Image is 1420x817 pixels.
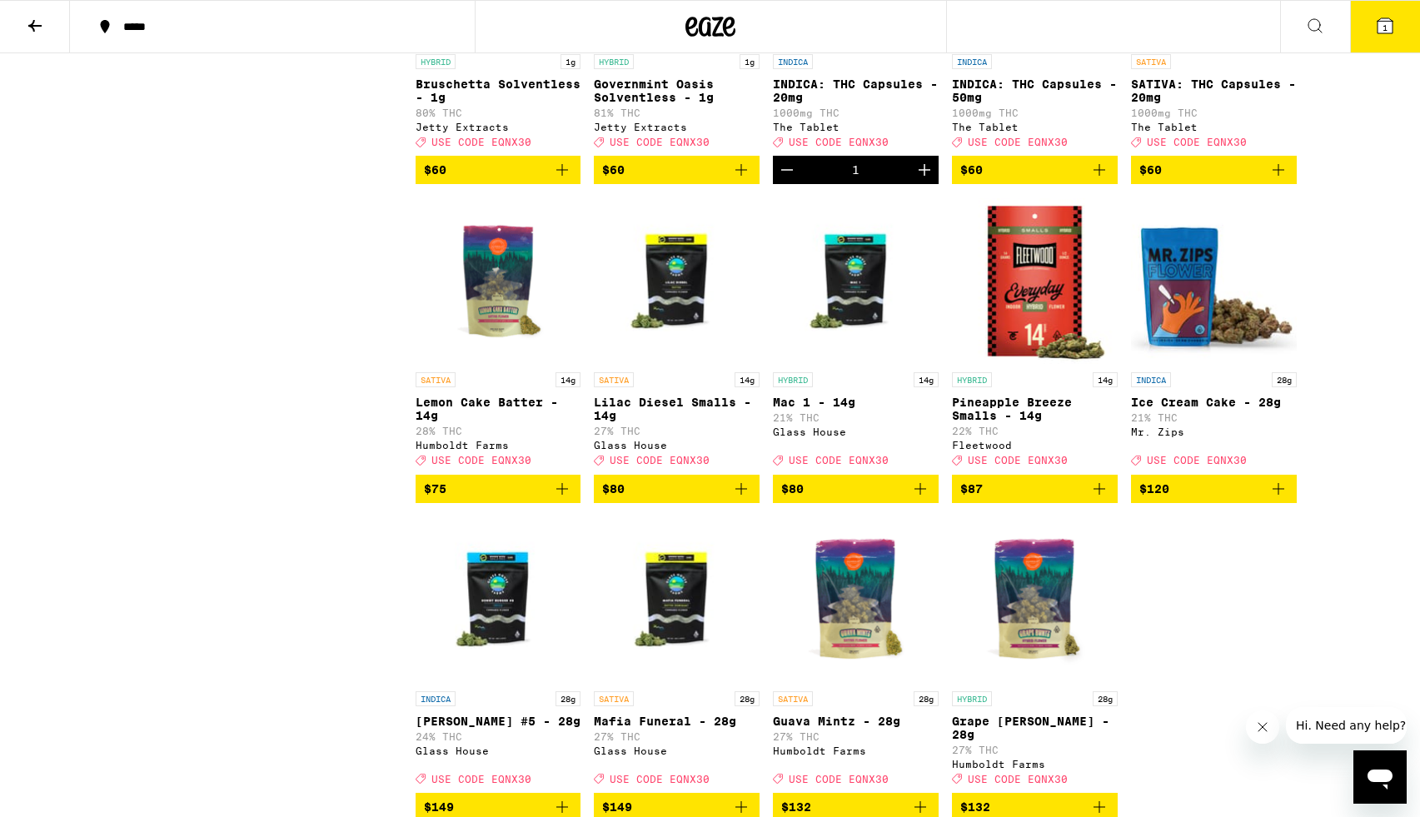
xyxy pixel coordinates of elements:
p: 24% THC [416,731,581,742]
div: Glass House [773,426,939,437]
span: $132 [781,800,811,814]
div: 1 [852,163,859,177]
p: 1g [561,54,580,69]
span: USE CODE EQNX30 [431,137,531,147]
p: 21% THC [773,412,939,423]
span: $149 [424,800,454,814]
p: HYBRID [416,54,456,69]
span: $132 [960,800,990,814]
p: 81% THC [594,107,760,118]
span: USE CODE EQNX30 [431,774,531,785]
div: Glass House [416,745,581,756]
p: SATIVA: THC Capsules - 20mg [1131,77,1297,104]
img: Humboldt Farms - Lemon Cake Batter - 14g [416,197,581,364]
iframe: Close message [1246,710,1279,744]
p: 28g [1093,691,1118,706]
p: 22% THC [952,426,1118,436]
p: 28% THC [416,426,581,436]
p: 80% THC [416,107,581,118]
button: Add to bag [773,475,939,503]
p: INDICA [773,54,813,69]
p: 1000mg THC [773,107,939,118]
button: Add to bag [416,475,581,503]
p: 1000mg THC [952,107,1118,118]
img: Glass House - Mafia Funeral - 28g [594,516,760,683]
div: The Tablet [952,122,1118,132]
p: 27% THC [594,731,760,742]
p: 28g [735,691,760,706]
div: The Tablet [773,122,939,132]
span: USE CODE EQNX30 [968,456,1068,466]
a: Open page for Ice Cream Cake - 28g from Mr. Zips [1131,197,1297,474]
p: SATIVA [416,372,456,387]
iframe: Button to launch messaging window [1353,750,1407,804]
p: 14g [1093,372,1118,387]
span: USE CODE EQNX30 [610,137,710,147]
p: HYBRID [952,372,992,387]
p: INDICA [1131,372,1171,387]
button: 1 [1350,1,1420,52]
p: 28g [1272,372,1297,387]
p: SATIVA [594,691,634,706]
iframe: Message from company [1286,707,1407,744]
p: HYBRID [952,691,992,706]
span: USE CODE EQNX30 [968,774,1068,785]
button: Add to bag [952,475,1118,503]
button: Add to bag [416,156,581,184]
p: INDICA: THC Capsules - 50mg [952,77,1118,104]
p: Governmint Oasis Solventless - 1g [594,77,760,104]
p: 1g [740,54,760,69]
span: $120 [1139,482,1169,496]
a: Open page for Mafia Funeral - 28g from Glass House [594,516,760,793]
div: Humboldt Farms [416,440,581,451]
p: [PERSON_NAME] #5 - 28g [416,715,581,728]
a: Open page for Grape Runtz - 28g from Humboldt Farms [952,516,1118,793]
p: Lemon Cake Batter - 14g [416,396,581,422]
div: Jetty Extracts [594,122,760,132]
p: 27% THC [773,731,939,742]
span: USE CODE EQNX30 [968,137,1068,147]
p: Mafia Funeral - 28g [594,715,760,728]
a: Open page for Mac 1 - 14g from Glass House [773,197,939,474]
p: 14g [556,372,580,387]
span: USE CODE EQNX30 [1147,137,1247,147]
p: INDICA [952,54,992,69]
div: Glass House [594,745,760,756]
p: Ice Cream Cake - 28g [1131,396,1297,409]
p: 28g [556,691,580,706]
div: Mr. Zips [1131,426,1297,437]
p: SATIVA [594,372,634,387]
p: 21% THC [1131,412,1297,423]
span: USE CODE EQNX30 [789,456,889,466]
button: Add to bag [1131,475,1297,503]
span: USE CODE EQNX30 [431,456,531,466]
span: 1 [1383,22,1388,32]
div: Glass House [594,440,760,451]
p: INDICA: THC Capsules - 20mg [773,77,939,104]
span: USE CODE EQNX30 [610,456,710,466]
img: Glass House - Lilac Diesel Smalls - 14g [594,197,760,364]
span: $60 [424,163,446,177]
a: Open page for Pineapple Breeze Smalls - 14g from Fleetwood [952,197,1118,474]
span: $80 [602,482,625,496]
span: $80 [781,482,804,496]
button: Decrement [773,156,801,184]
p: Pineapple Breeze Smalls - 14g [952,396,1118,422]
span: USE CODE EQNX30 [1147,456,1247,466]
a: Open page for Lemon Cake Batter - 14g from Humboldt Farms [416,197,581,474]
p: INDICA [416,691,456,706]
p: Grape [PERSON_NAME] - 28g [952,715,1118,741]
button: Add to bag [594,475,760,503]
span: $60 [1139,163,1162,177]
a: Open page for Lilac Diesel Smalls - 14g from Glass House [594,197,760,474]
p: Mac 1 - 14g [773,396,939,409]
img: Fleetwood - Pineapple Breeze Smalls - 14g [952,197,1118,364]
button: Add to bag [594,156,760,184]
div: Humboldt Farms [952,759,1118,770]
span: USE CODE EQNX30 [789,774,889,785]
p: Bruschetta Solventless - 1g [416,77,581,104]
span: $87 [960,482,983,496]
a: Open page for Guava Mintz - 28g from Humboldt Farms [773,516,939,793]
img: Glass House - Mac 1 - 14g [773,197,939,364]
